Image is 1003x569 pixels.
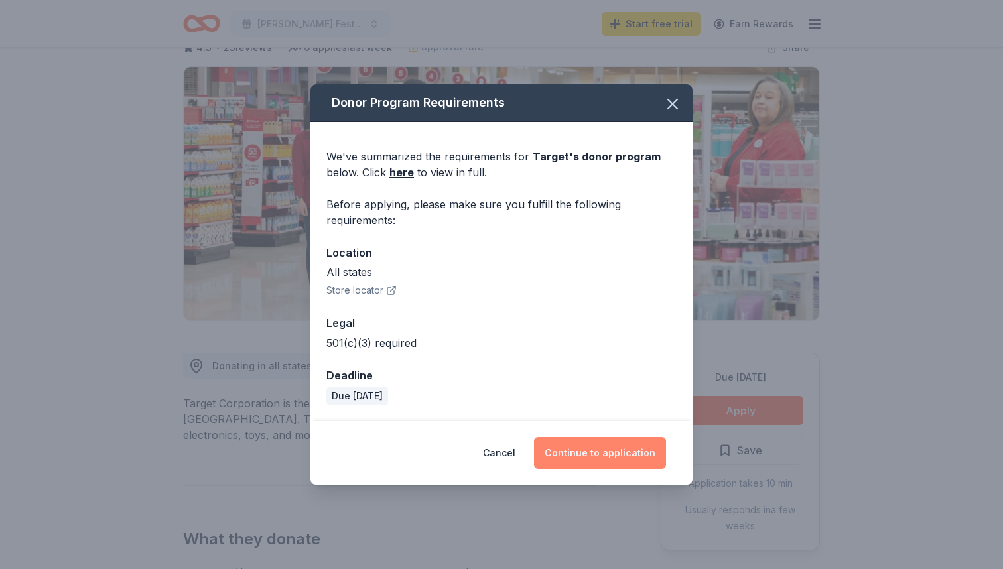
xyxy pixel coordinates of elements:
[533,150,661,163] span: Target 's donor program
[326,264,677,280] div: All states
[326,283,397,298] button: Store locator
[326,367,677,384] div: Deadline
[326,335,677,351] div: 501(c)(3) required
[326,387,388,405] div: Due [DATE]
[326,244,677,261] div: Location
[483,437,515,469] button: Cancel
[326,149,677,180] div: We've summarized the requirements for below. Click to view in full.
[326,314,677,332] div: Legal
[326,196,677,228] div: Before applying, please make sure you fulfill the following requirements:
[389,164,414,180] a: here
[534,437,666,469] button: Continue to application
[310,84,693,122] div: Donor Program Requirements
